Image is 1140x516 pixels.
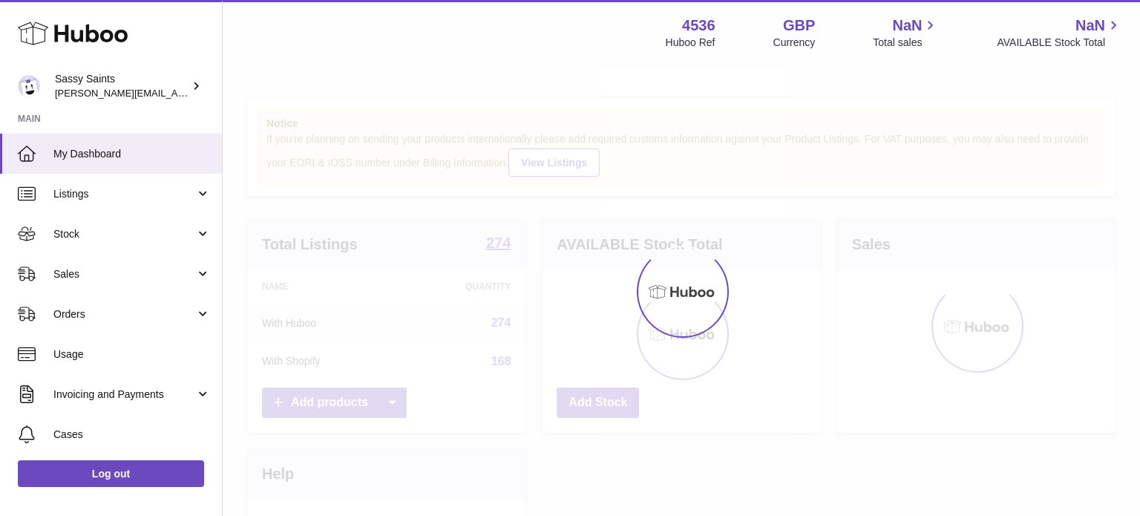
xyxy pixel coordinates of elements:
span: Orders [53,307,195,321]
span: Listings [53,187,195,201]
span: AVAILABLE Stock Total [997,36,1122,50]
a: Log out [18,460,204,487]
span: [PERSON_NAME][EMAIL_ADDRESS][DOMAIN_NAME] [55,87,298,99]
span: Invoicing and Payments [53,388,195,402]
a: NaN AVAILABLE Stock Total [997,16,1122,50]
strong: GBP [783,16,815,36]
span: My Dashboard [53,147,211,161]
span: NaN [892,16,922,36]
span: Usage [53,347,211,362]
img: ramey@sassysaints.com [18,75,40,97]
div: Currency [773,36,816,50]
span: Sales [53,267,195,281]
a: NaN Total sales [873,16,939,50]
span: Total sales [873,36,939,50]
span: Cases [53,428,211,442]
strong: 4536 [682,16,715,36]
div: Huboo Ref [666,36,715,50]
span: Stock [53,227,195,241]
div: Sassy Saints [55,72,189,100]
span: NaN [1075,16,1105,36]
